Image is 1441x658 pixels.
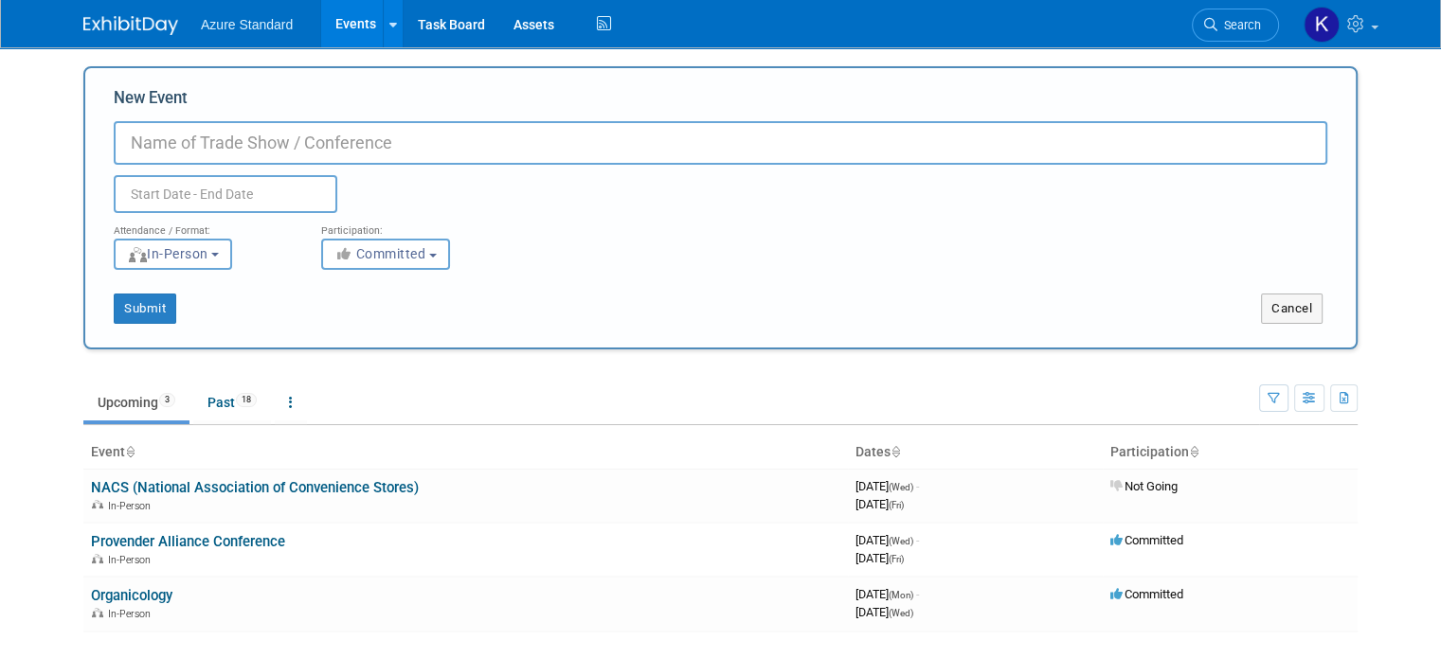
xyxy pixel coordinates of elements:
[891,444,900,459] a: Sort by Start Date
[1261,293,1323,324] button: Cancel
[201,17,293,32] span: Azure Standard
[848,436,1103,469] th: Dates
[108,500,156,512] span: In-Person
[1110,479,1178,493] span: Not Going
[127,246,208,261] span: In-Person
[114,239,232,270] button: In-Person
[916,479,919,493] span: -
[114,213,293,238] div: Attendance / Format:
[125,444,135,459] a: Sort by Event Name
[1189,444,1198,459] a: Sort by Participation Type
[236,393,257,407] span: 18
[1217,18,1261,32] span: Search
[83,436,848,469] th: Event
[83,16,178,35] img: ExhibitDay
[114,87,188,116] label: New Event
[856,587,919,601] span: [DATE]
[1192,9,1279,42] a: Search
[856,497,904,511] span: [DATE]
[1304,7,1340,43] img: Karlee Henderson
[91,587,172,604] a: Organicology
[321,239,450,270] button: Committed
[916,587,919,601] span: -
[193,384,271,420] a: Past18
[334,246,426,261] span: Committed
[114,293,176,324] button: Submit
[91,479,419,496] a: NACS (National Association of Convenience Stores)
[1103,436,1358,469] th: Participation
[159,393,175,407] span: 3
[108,608,156,620] span: In-Person
[856,533,919,547] span: [DATE]
[114,121,1327,165] input: Name of Trade Show / Conference
[91,533,285,550] a: Provender Alliance Conference
[92,608,103,617] img: In-Person Event
[889,536,913,546] span: (Wed)
[856,479,919,493] span: [DATE]
[1110,587,1183,601] span: Committed
[916,533,919,547] span: -
[92,500,103,509] img: In-Person Event
[108,554,156,566] span: In-Person
[889,482,913,492] span: (Wed)
[889,608,913,618] span: (Wed)
[856,551,904,565] span: [DATE]
[889,554,904,564] span: (Fri)
[92,554,103,563] img: In-Person Event
[114,175,337,213] input: Start Date - End Date
[889,590,913,600] span: (Mon)
[856,605,913,619] span: [DATE]
[83,384,189,420] a: Upcoming3
[1110,533,1183,547] span: Committed
[321,213,500,238] div: Participation:
[889,500,904,510] span: (Fri)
